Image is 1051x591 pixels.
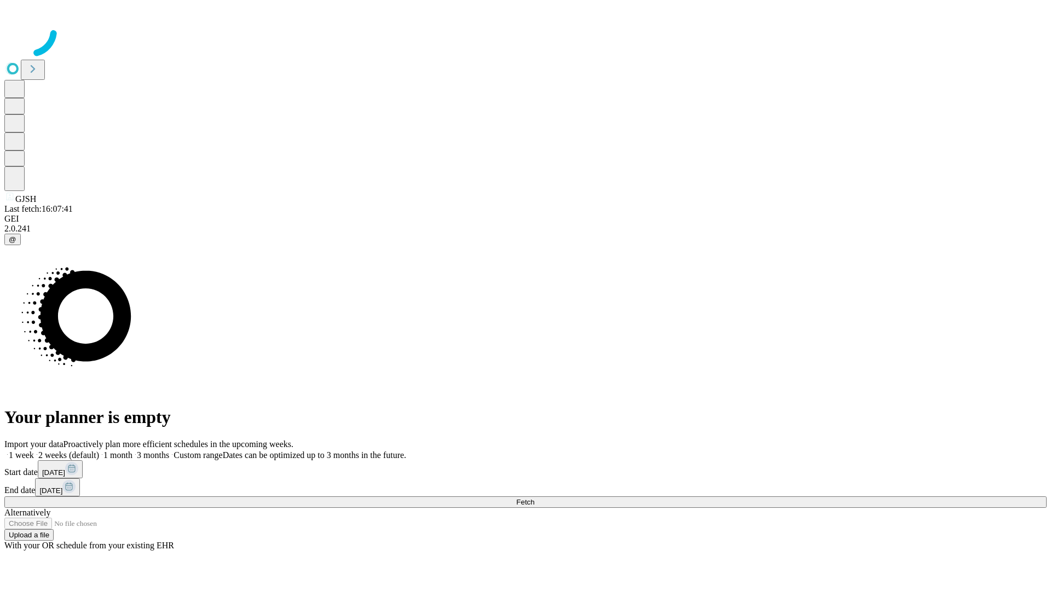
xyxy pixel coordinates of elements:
[4,460,1047,478] div: Start date
[38,460,83,478] button: [DATE]
[4,496,1047,508] button: Fetch
[4,478,1047,496] div: End date
[174,450,222,460] span: Custom range
[35,478,80,496] button: [DATE]
[4,224,1047,234] div: 2.0.241
[15,194,36,204] span: GJSH
[4,214,1047,224] div: GEI
[4,407,1047,427] h1: Your planner is empty
[63,439,293,449] span: Proactively plan more efficient schedules in the upcoming weeks.
[38,450,99,460] span: 2 weeks (default)
[223,450,406,460] span: Dates can be optimized up to 3 months in the future.
[103,450,132,460] span: 1 month
[4,529,54,541] button: Upload a file
[42,468,65,477] span: [DATE]
[137,450,169,460] span: 3 months
[9,450,34,460] span: 1 week
[9,235,16,244] span: @
[516,498,534,506] span: Fetch
[4,234,21,245] button: @
[4,204,73,213] span: Last fetch: 16:07:41
[4,541,174,550] span: With your OR schedule from your existing EHR
[4,508,50,517] span: Alternatively
[39,486,62,495] span: [DATE]
[4,439,63,449] span: Import your data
